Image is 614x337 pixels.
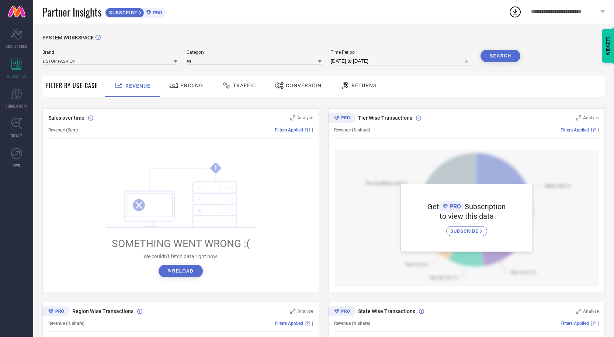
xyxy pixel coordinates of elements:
[105,10,139,15] span: SUBSCRIBE
[297,309,313,314] span: Analyse
[328,113,355,124] div: Premium
[42,35,94,41] span: SYSTEM WORKSPACE
[105,6,166,18] a: SUBSCRIBEPRO
[576,309,581,314] svg: Zoom
[42,50,177,55] span: Brand
[331,50,472,55] span: Time Period
[358,115,412,121] span: Tier Wise Transactions
[112,238,250,250] span: SOMETHING WENT WRONG :(
[509,5,522,18] div: Open download list
[42,306,70,317] div: Premium
[465,202,506,211] span: Subscription
[446,221,487,236] a: SUBSCRIBE
[233,83,256,88] span: Traffic
[125,83,150,89] span: Revenue
[427,202,439,211] span: Get
[334,321,370,326] span: Revenue (% share)
[6,43,28,49] span: SCORECARDS
[48,321,84,326] span: Revenue (% share)
[598,127,599,133] span: |
[598,321,599,326] span: |
[275,321,303,326] span: Filters Applied
[7,73,27,79] span: WORKSPACE
[180,83,203,88] span: Pricing
[48,127,78,133] span: Revenue (Sum)
[312,321,313,326] span: |
[48,115,84,121] span: Sales over time
[46,81,98,90] span: Filter By Use-Case
[561,321,589,326] span: Filters Applied
[440,212,494,221] span: to view this data
[10,133,23,138] span: TRENDS
[334,127,370,133] span: Revenue (% share)
[286,83,322,88] span: Conversion
[576,115,581,120] svg: Zoom
[187,50,322,55] span: Category
[159,265,202,277] button: ↻Reload
[331,57,472,66] input: Select time period
[450,228,480,234] span: SUBSCRIBE
[312,127,313,133] span: |
[275,127,303,133] span: Filters Applied
[481,50,520,62] button: Search
[351,83,377,88] span: Returns
[151,10,162,15] span: PRO
[358,308,415,314] span: State Wise Transactions
[583,309,599,314] span: Analyse
[215,164,217,172] tspan: !
[6,103,28,109] span: SUGGESTIONS
[448,203,461,210] span: PRO
[561,127,589,133] span: Filters Applied
[297,115,313,120] span: Analyse
[583,115,599,120] span: Analyse
[143,253,218,259] span: We couldn’t fetch data right now.
[72,308,133,314] span: Region Wise Transactions
[13,163,20,168] span: FWD
[290,115,295,120] svg: Zoom
[42,4,101,20] span: Partner Insights
[290,309,295,314] svg: Zoom
[328,306,355,317] div: Premium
